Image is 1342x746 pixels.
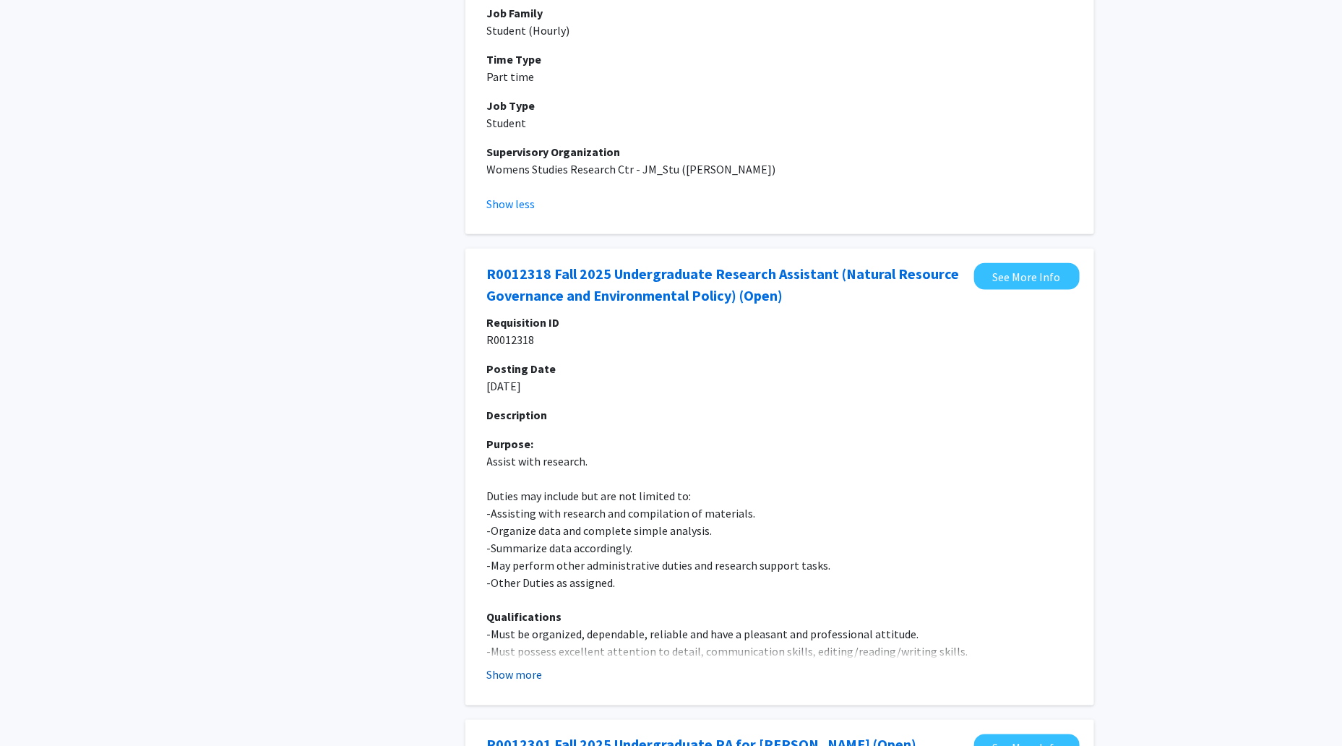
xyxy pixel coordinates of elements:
p: Student [487,114,1072,132]
iframe: Chat [11,681,61,735]
p: R0012318 [487,331,1072,348]
b: Qualifications [487,610,562,625]
p: Womens Studies Research Ctr - JM_Stu ([PERSON_NAME]) [487,160,1072,178]
button: Show more [487,666,543,684]
p: Assist with research. Duties may include but are not limited to: -Assisting with research and com... [487,435,1072,678]
b: Purpose: [487,437,534,451]
b: Job Family [487,6,543,20]
p: [DATE] [487,377,1072,395]
b: Description [487,408,548,422]
b: Job Type [487,98,535,113]
button: Show less [487,195,535,213]
a: Opens in a new tab [487,263,967,306]
b: Supervisory Organization [487,145,621,159]
p: Part time [487,68,1072,85]
a: Opens in a new tab [974,263,1080,290]
b: Posting Date [487,361,556,376]
b: Requisition ID [487,315,560,330]
b: Time Type [487,52,542,67]
p: Student (Hourly) [487,22,1072,39]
